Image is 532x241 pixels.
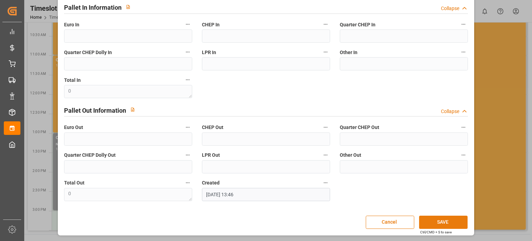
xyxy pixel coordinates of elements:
[459,150,468,160] button: Other Out
[441,5,459,12] div: Collapse
[340,152,361,159] span: Other Out
[459,123,468,132] button: Quarter CHEP Out
[202,21,220,28] span: CHEP In
[64,106,126,115] h2: Pallet Out Information
[183,20,192,29] button: Euro In
[321,48,330,57] button: LPR In
[183,150,192,160] button: Quarter CHEP Dolly Out
[122,0,135,14] button: View description
[64,3,122,12] h2: Pallet In Information
[64,152,116,159] span: Quarter CHEP Dolly Out
[202,152,220,159] span: LPR Out
[340,49,357,56] span: Other In
[64,179,85,187] span: Total Out
[202,188,330,201] input: DD-MM-YYYY HH:MM
[441,108,459,115] div: Collapse
[340,21,375,28] span: Quarter CHEP In
[420,230,452,235] div: Ctrl/CMD + S to save
[202,49,216,56] span: LPR In
[64,21,79,28] span: Euro In
[183,123,192,132] button: Euro Out
[202,179,220,187] span: Created
[366,216,414,229] button: Cancel
[321,178,330,187] button: Created
[202,124,223,131] span: CHEP Out
[64,124,83,131] span: Euro Out
[183,48,192,57] button: Quarter CHEP Dolly In
[183,178,192,187] button: Total Out
[64,85,192,98] textarea: 0
[459,20,468,29] button: Quarter CHEP In
[64,188,192,201] textarea: 0
[64,49,112,56] span: Quarter CHEP Dolly In
[419,216,468,229] button: SAVE
[321,150,330,160] button: LPR Out
[183,75,192,84] button: Total In
[64,77,81,84] span: Total In
[321,123,330,132] button: CHEP Out
[126,103,139,116] button: View description
[459,48,468,57] button: Other In
[340,124,379,131] span: Quarter CHEP Out
[321,20,330,29] button: CHEP In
